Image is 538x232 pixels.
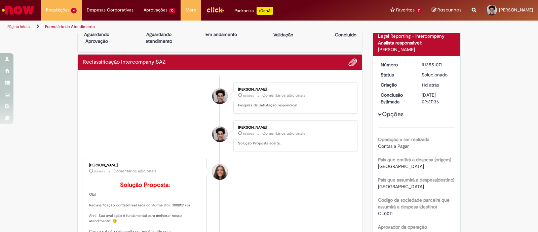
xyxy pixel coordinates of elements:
[378,136,429,142] b: Operação a ser realizada
[422,82,439,88] span: 11d atrás
[396,7,415,13] span: Favoritos
[348,58,357,67] button: Adicionar anexos
[1,3,35,17] img: ServiceNow
[422,71,453,78] div: Solucionado
[212,164,228,180] div: Debora Helloisa Soares
[378,177,454,183] b: País que assumirá a despesa(destino)
[234,7,273,15] div: Padroniza
[378,39,456,46] div: Analista responsável:
[144,7,167,13] span: Aprovações
[378,163,424,169] span: [GEOGRAPHIC_DATA]
[238,126,350,130] div: [PERSON_NAME]
[378,184,424,190] span: [GEOGRAPHIC_DATA]
[243,132,254,136] span: 8d atrás
[262,93,305,98] small: Comentários adicionais
[89,163,201,167] div: [PERSON_NAME]
[378,157,451,163] b: País que emitirá a despesa (origem)
[378,210,393,217] span: CL0011
[46,7,70,13] span: Requisições
[376,71,417,78] dt: Status
[120,181,170,189] b: Solução Proposta:
[499,7,533,13] span: [PERSON_NAME]
[87,7,133,13] span: Despesas Corporativas
[83,59,166,65] h2: Reclassificação Intercompany SAZ Histórico de tíquete
[257,7,273,15] p: +GenAi
[94,169,105,173] time: 23/09/2025 08:33:23
[238,88,350,92] div: [PERSON_NAME]
[205,31,237,38] p: Em andamento
[437,7,462,13] span: Rascunhos
[212,89,228,104] div: Gabriel Romao de Oliveira
[432,7,462,13] a: Rascunhos
[5,21,354,33] ul: Trilhas de página
[238,103,350,108] p: Pesquisa de Satisfação respondida!
[378,143,409,149] span: Contas a Pagar
[422,82,439,88] time: 19/09/2025 14:51:17
[113,168,156,174] small: Comentários adicionais
[273,31,293,38] p: Validação
[378,197,450,210] b: Código da sociedade parceira que assumirá a despesa (destino)
[422,92,453,105] div: [DATE] 09:27:36
[186,7,196,13] span: More
[422,61,453,68] div: R13551071
[376,81,417,88] dt: Criação
[243,132,254,136] time: 23/09/2025 11:29:22
[243,94,254,98] span: 8d atrás
[378,46,456,53] div: [PERSON_NAME]
[416,8,422,13] span: 7
[212,127,228,142] div: Gabriel Romao de Oliveira
[376,92,417,105] dt: Conclusão Estimada
[206,5,224,15] img: click_logo_yellow_360x200.png
[143,31,175,44] p: Aguardando atendimento
[243,94,254,98] time: 23/09/2025 11:29:36
[169,8,176,13] span: 10
[378,224,427,230] b: Aprovador da operação
[45,24,95,29] a: Formulário de Atendimento
[335,31,356,38] p: Concluído
[238,141,350,146] p: Solução Proposta aceita.
[262,131,305,136] small: Comentários adicionais
[7,24,31,29] a: Página inicial
[71,8,77,13] span: 4
[80,31,113,44] p: Aguardando Aprovação
[94,169,105,173] span: 8d atrás
[422,81,453,88] div: 19/09/2025 14:51:17
[376,61,417,68] dt: Número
